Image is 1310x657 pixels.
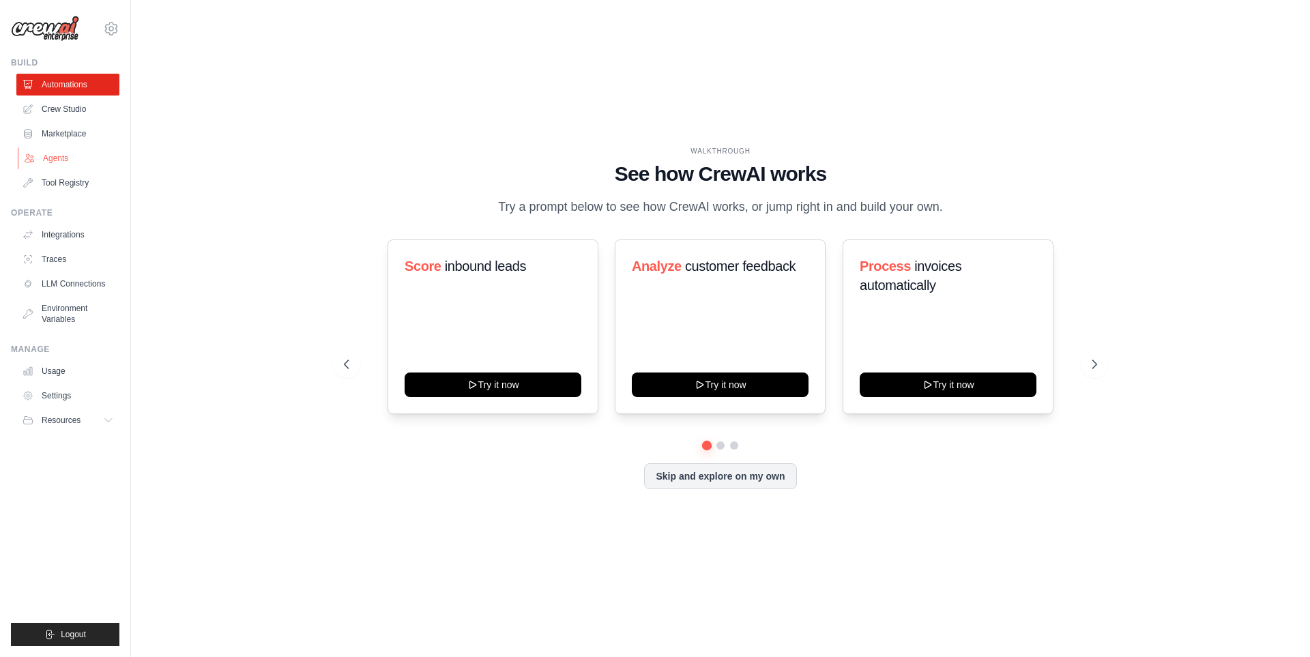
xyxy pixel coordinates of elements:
[11,207,119,218] div: Operate
[16,297,119,330] a: Environment Variables
[18,147,121,169] a: Agents
[16,224,119,246] a: Integrations
[16,172,119,194] a: Tool Registry
[16,74,119,96] a: Automations
[1242,592,1310,657] iframe: Chat Widget
[16,123,119,145] a: Marketplace
[405,373,581,397] button: Try it now
[16,273,119,295] a: LLM Connections
[644,463,796,489] button: Skip and explore on my own
[445,259,526,274] span: inbound leads
[860,373,1036,397] button: Try it now
[632,259,682,274] span: Analyze
[1242,592,1310,657] div: Widget de chat
[16,98,119,120] a: Crew Studio
[405,259,441,274] span: Score
[860,259,961,293] span: invoices automatically
[491,197,950,217] p: Try a prompt below to see how CrewAI works, or jump right in and build your own.
[11,16,79,42] img: Logo
[16,385,119,407] a: Settings
[16,409,119,431] button: Resources
[344,146,1097,156] div: WALKTHROUGH
[685,259,796,274] span: customer feedback
[344,162,1097,186] h1: See how CrewAI works
[11,57,119,68] div: Build
[42,415,81,426] span: Resources
[61,629,86,640] span: Logout
[11,344,119,355] div: Manage
[632,373,809,397] button: Try it now
[11,623,119,646] button: Logout
[860,259,911,274] span: Process
[16,360,119,382] a: Usage
[16,248,119,270] a: Traces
